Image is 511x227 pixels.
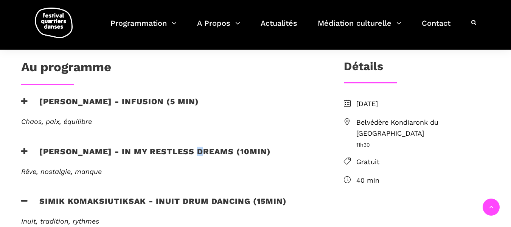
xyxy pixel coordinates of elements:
[21,217,99,225] em: Inuit, tradition, rythmes
[110,17,177,39] a: Programmation
[356,141,490,149] span: 11h30
[21,147,271,166] h3: [PERSON_NAME] - In my restless dreams (10min)
[356,99,490,110] span: [DATE]
[356,157,490,168] span: Gratuit
[261,17,297,39] a: Actualités
[21,59,111,78] h1: Au programme
[344,59,383,78] h3: Détails
[21,97,199,116] h3: [PERSON_NAME] - Infusion (5 min)
[21,168,102,175] em: Rêve, nostalgie, manque
[318,17,401,39] a: Médiation culturelle
[35,8,73,38] img: logo-fqd-med
[197,17,240,39] a: A Propos
[356,117,490,139] span: Belvédère Kondiaronk du [GEOGRAPHIC_DATA]
[21,196,287,215] h3: Simik Komaksiutiksak - Inuit Drum Dancing (15min)
[422,17,450,39] a: Contact
[356,175,490,186] span: 40 min
[21,117,92,125] em: Chaos, paix, équilibre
